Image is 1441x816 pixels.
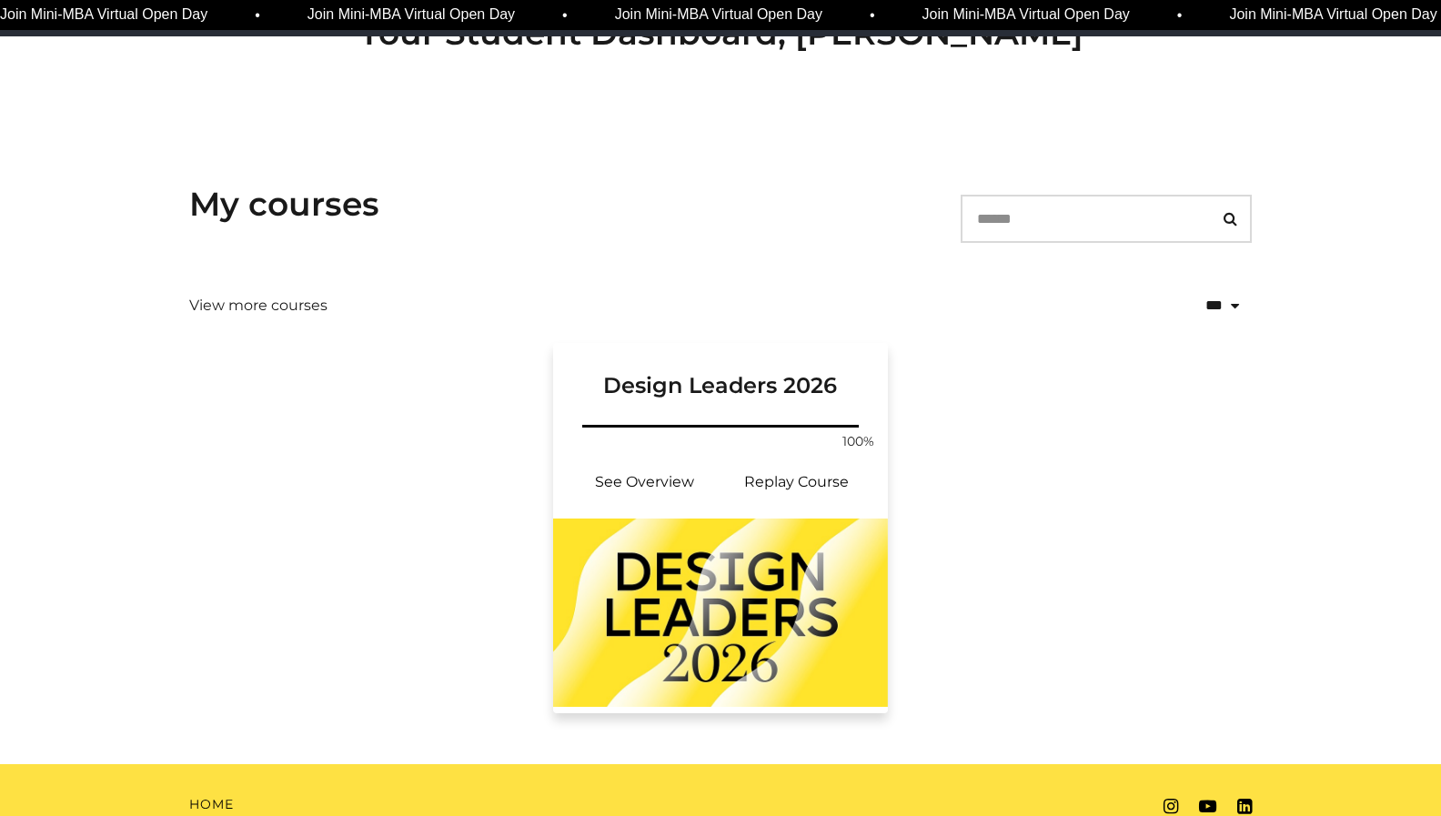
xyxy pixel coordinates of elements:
[189,295,327,317] a: View more courses
[189,795,234,814] a: Home
[189,185,379,224] h3: My courses
[837,432,881,451] span: 100%
[1176,5,1182,26] span: •
[1126,282,1252,329] select: status
[562,5,568,26] span: •
[553,343,888,421] a: Design Leaders 2026
[720,460,873,504] a: Design Leaders 2026: Resume Course
[575,343,866,399] h3: Design Leaders 2026
[255,5,260,26] span: •
[870,5,875,26] span: •
[568,460,720,504] a: Design Leaders 2026: See Overview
